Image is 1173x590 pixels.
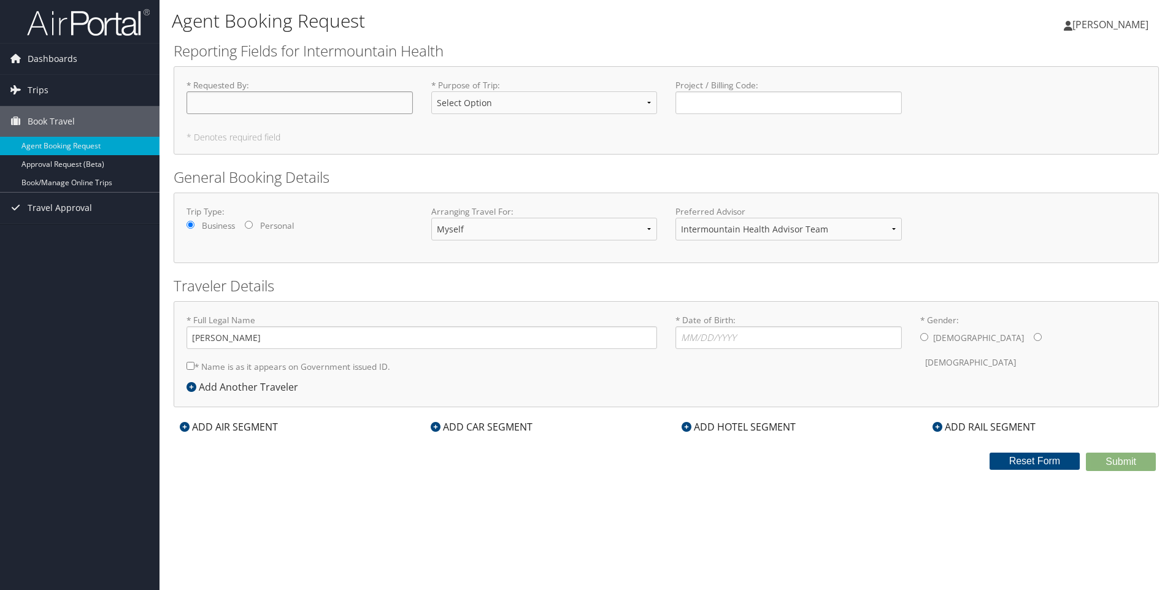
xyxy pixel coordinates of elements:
input: Project / Billing Code: [675,91,902,114]
label: * Name is as it appears on Government issued ID. [187,355,390,378]
span: Book Travel [28,106,75,137]
img: airportal-logo.png [27,8,150,37]
div: ADD AIR SEGMENT [174,420,284,434]
label: Preferred Advisor [675,205,902,218]
label: [DEMOGRAPHIC_DATA] [933,326,1024,350]
div: ADD HOTEL SEGMENT [675,420,802,434]
label: Arranging Travel For: [431,205,658,218]
span: Travel Approval [28,193,92,223]
h1: Agent Booking Request [172,8,831,34]
input: * Full Legal Name [187,326,657,349]
label: Business [202,220,235,232]
input: * Requested By: [187,91,413,114]
h5: * Denotes required field [187,133,1146,142]
label: Project / Billing Code : [675,79,902,114]
h2: General Booking Details [174,167,1159,188]
span: Dashboards [28,44,77,74]
label: * Requested By : [187,79,413,114]
label: Personal [260,220,294,232]
h2: Traveler Details [174,275,1159,296]
input: * Date of Birth: [675,326,902,349]
select: * Purpose of Trip: [431,91,658,114]
div: ADD CAR SEGMENT [425,420,539,434]
a: [PERSON_NAME] [1064,6,1161,43]
label: * Full Legal Name [187,314,657,349]
input: * Gender:[DEMOGRAPHIC_DATA][DEMOGRAPHIC_DATA] [1034,333,1042,341]
button: Reset Form [990,453,1080,470]
input: * Gender:[DEMOGRAPHIC_DATA][DEMOGRAPHIC_DATA] [920,333,928,341]
input: * Name is as it appears on Government issued ID. [187,362,194,370]
button: Submit [1086,453,1156,471]
div: ADD RAIL SEGMENT [926,420,1042,434]
label: Trip Type: [187,205,413,218]
div: Add Another Traveler [187,380,304,394]
span: [PERSON_NAME] [1072,18,1148,31]
label: [DEMOGRAPHIC_DATA] [925,351,1016,374]
span: Trips [28,75,48,105]
h2: Reporting Fields for Intermountain Health [174,40,1159,61]
label: * Gender: [920,314,1147,375]
label: * Date of Birth: [675,314,902,349]
label: * Purpose of Trip : [431,79,658,124]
